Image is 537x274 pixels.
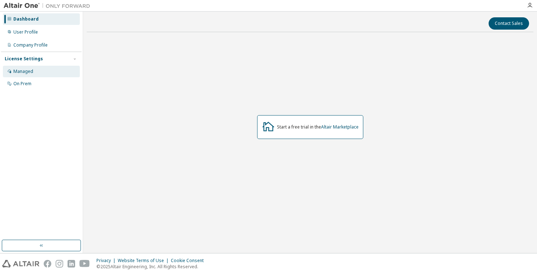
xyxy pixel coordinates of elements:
div: Managed [13,69,33,74]
div: Website Terms of Use [118,258,171,264]
img: Altair One [4,2,94,9]
div: Company Profile [13,42,48,48]
div: User Profile [13,29,38,35]
div: On Prem [13,81,31,87]
p: © 2025 Altair Engineering, Inc. All Rights Reserved. [96,264,208,270]
img: altair_logo.svg [2,260,39,268]
a: Altair Marketplace [321,124,359,130]
img: linkedin.svg [68,260,75,268]
img: facebook.svg [44,260,51,268]
div: Dashboard [13,16,39,22]
img: instagram.svg [56,260,63,268]
div: Start a free trial in the [277,124,359,130]
button: Contact Sales [489,17,529,30]
div: Cookie Consent [171,258,208,264]
img: youtube.svg [79,260,90,268]
div: Privacy [96,258,118,264]
div: License Settings [5,56,43,62]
